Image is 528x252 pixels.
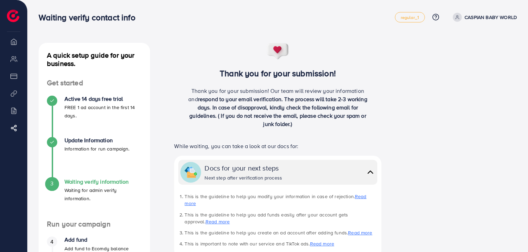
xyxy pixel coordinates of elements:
[366,167,375,177] img: collapse
[64,103,142,120] p: FREE 1 ad account in the first 14 days.
[395,12,425,22] a: regular_1
[189,95,367,128] span: respond to your email verification. The process will take 2-3 working days. In case of disapprova...
[267,43,289,60] img: success
[185,193,377,207] li: This is the guideline to help you modify your information in case of rejection.
[39,137,150,178] li: Update Information
[348,229,372,236] a: Read more
[64,236,129,243] h4: Add fund
[50,238,53,246] span: 4
[186,87,370,128] p: Thank you for your submission! Our team will review your information and
[450,13,517,22] a: CASPIAN BABY WORLD
[64,96,142,102] h4: Active 14 days free trial
[499,221,523,247] iframe: Chat
[39,96,150,137] li: Active 14 days free trial
[39,220,150,229] h4: Run your campaign
[401,15,419,20] span: regular_1
[64,178,142,185] h4: Waiting verify information
[310,240,334,247] a: Read more
[185,166,197,178] img: collapse
[185,229,377,236] li: This is the guideline to help you create an ad account after adding funds.
[39,12,141,22] h3: Waiting verify contact info
[206,218,230,225] a: Read more
[205,163,282,173] div: Docs for your next steps
[64,145,130,153] p: Information for run campaign.
[7,10,19,22] img: logo
[64,186,142,203] p: Waiting for admin verify information.
[39,51,150,68] h4: A quick setup guide for your business.
[465,13,517,21] p: CASPIAN BABY WORLD
[185,193,366,207] a: Read more
[174,142,381,150] p: While waiting, you can take a look at our docs for:
[64,137,130,144] h4: Update Information
[50,180,53,187] span: 3
[163,68,393,78] h3: Thank you for your submission!
[39,178,150,220] li: Waiting verify information
[205,174,282,181] div: Next step after verification process
[185,240,377,247] li: This is important to note with our service and TikTok ads.
[39,79,150,87] h4: Get started
[185,211,377,225] li: This is the guideline to help you add funds easily after your account gets approval.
